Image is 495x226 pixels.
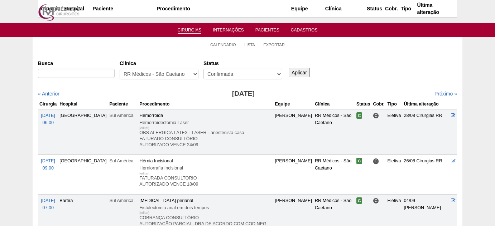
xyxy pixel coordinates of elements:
[356,158,362,164] span: Confirmada
[38,91,59,97] a: « Anterior
[356,197,362,204] span: Confirmada
[255,28,279,35] a: Pacientes
[139,175,272,187] p: FATURADA CONSULTORIO AUTORIZADO VENCE 18/09
[120,60,198,67] label: Clínica
[139,170,149,177] div: [editar]
[434,91,457,97] a: Próximo »
[451,198,456,203] a: Editar
[356,112,362,119] span: Confirmada
[386,155,403,194] td: Eletiva
[58,99,108,109] th: Hospital
[291,28,318,35] a: Cadastros
[38,69,115,78] input: Digite os termos que você deseja procurar.
[244,42,255,47] a: Lista
[109,197,136,204] div: Sul América
[371,99,386,109] th: Cobr.
[213,28,244,35] a: Internações
[42,166,54,171] span: 09:00
[373,113,379,119] span: Consultório
[313,155,355,194] td: RR Médicos - São Caetano
[210,42,236,47] a: Calendário
[355,99,372,109] th: Status
[373,198,379,204] span: Consultório
[139,89,348,99] h3: [DATE]
[41,158,55,163] span: [DATE]
[451,158,456,163] a: Editar
[139,209,149,216] div: [editar]
[289,68,310,77] input: Aplicar
[42,205,54,210] span: 07:00
[373,158,379,164] span: Consultório
[38,60,115,67] label: Busca
[203,60,282,67] label: Status
[402,109,450,154] td: 28/08 Cirurgias RR
[386,99,403,109] th: Tipo
[41,113,55,125] a: [DATE] 06:00
[41,198,55,203] span: [DATE]
[58,109,108,154] td: [GEOGRAPHIC_DATA]
[138,109,273,154] td: Hemorroida
[38,99,58,109] th: Cirurgia
[178,28,202,34] a: Cirurgias
[42,120,54,125] span: 06:00
[313,99,355,109] th: Clínica
[139,119,272,126] div: Hemorroidectomia Laser
[402,99,450,109] th: Última alteração
[139,204,272,211] div: Fistulectomia anal em dois tempos
[41,158,55,171] a: [DATE] 09:00
[109,157,136,164] div: Sul América
[139,124,149,132] div: [editar]
[138,155,273,194] td: Hérnia Incisional
[41,198,55,210] a: [DATE] 07:00
[273,99,313,109] th: Equipe
[109,112,136,119] div: Sul América
[273,109,313,154] td: [PERSON_NAME]
[58,155,108,194] td: [GEOGRAPHIC_DATA]
[139,130,272,148] p: OBS ALERGICA LATEX - LASER - anestesista casa FATURADO CONSULTÓRIO AUTORIZADO VENCE 24/09
[108,99,138,109] th: Paciente
[313,109,355,154] td: RR Médicos - São Caetano
[41,113,55,118] span: [DATE]
[139,164,272,172] div: Herniorrafia Incisional
[273,155,313,194] td: [PERSON_NAME]
[138,99,273,109] th: Procedimento
[386,109,403,154] td: Eletiva
[263,42,285,47] a: Exportar
[451,113,456,118] a: Editar
[402,155,450,194] td: 26/08 Cirurgias RR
